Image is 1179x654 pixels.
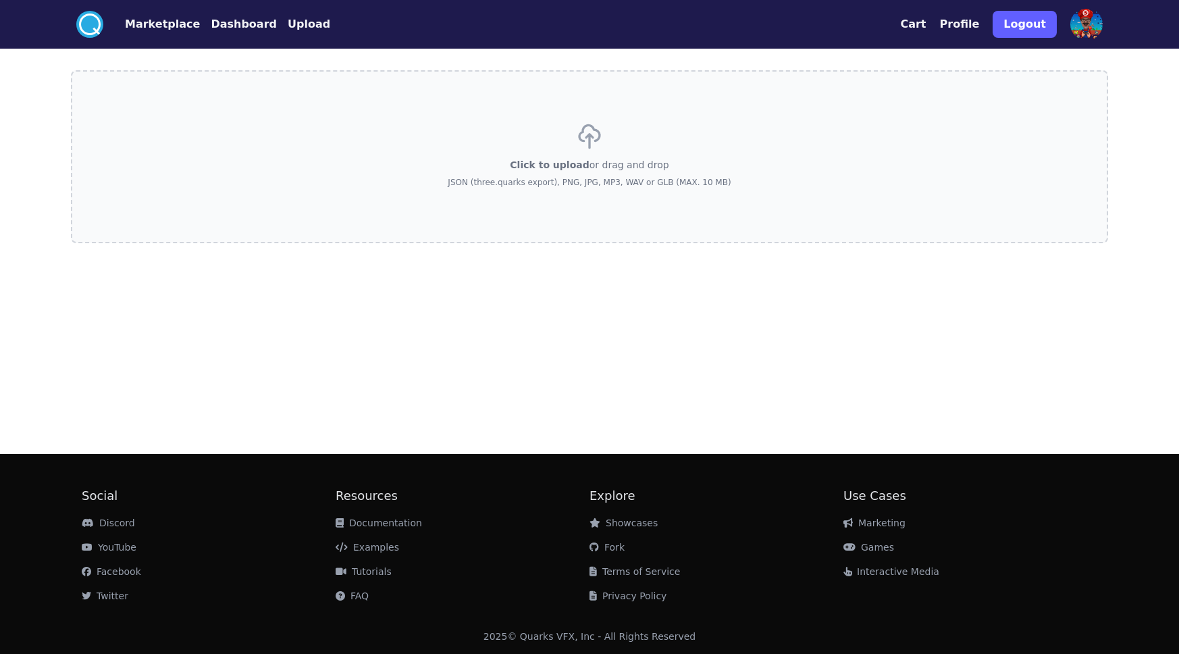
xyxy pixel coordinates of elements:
[1070,8,1103,41] img: profile
[336,518,422,528] a: Documentation
[125,16,200,32] button: Marketplace
[103,16,200,32] a: Marketplace
[589,542,625,553] a: Fork
[843,566,939,577] a: Interactive Media
[589,518,658,528] a: Showcases
[510,158,669,172] p: or drag and drop
[843,542,894,553] a: Games
[336,486,589,505] h2: Resources
[940,16,980,32] button: Profile
[211,16,277,32] button: Dashboard
[510,159,589,170] span: Click to upload
[200,16,277,32] a: Dashboard
[336,590,369,601] a: FAQ
[277,16,330,32] a: Upload
[82,566,141,577] a: Facebook
[589,566,680,577] a: Terms of Service
[82,590,128,601] a: Twitter
[993,11,1057,38] button: Logout
[82,542,136,553] a: YouTube
[900,16,926,32] button: Cart
[336,542,399,553] a: Examples
[993,5,1057,43] a: Logout
[843,486,1097,505] h2: Use Cases
[336,566,392,577] a: Tutorials
[843,518,906,528] a: Marketing
[483,630,696,643] div: 2025 © Quarks VFX, Inc - All Rights Reserved
[288,16,330,32] button: Upload
[82,486,336,505] h2: Social
[448,177,731,188] p: JSON (three.quarks export), PNG, JPG, MP3, WAV or GLB (MAX. 10 MB)
[589,590,666,601] a: Privacy Policy
[82,518,135,528] a: Discord
[589,486,843,505] h2: Explore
